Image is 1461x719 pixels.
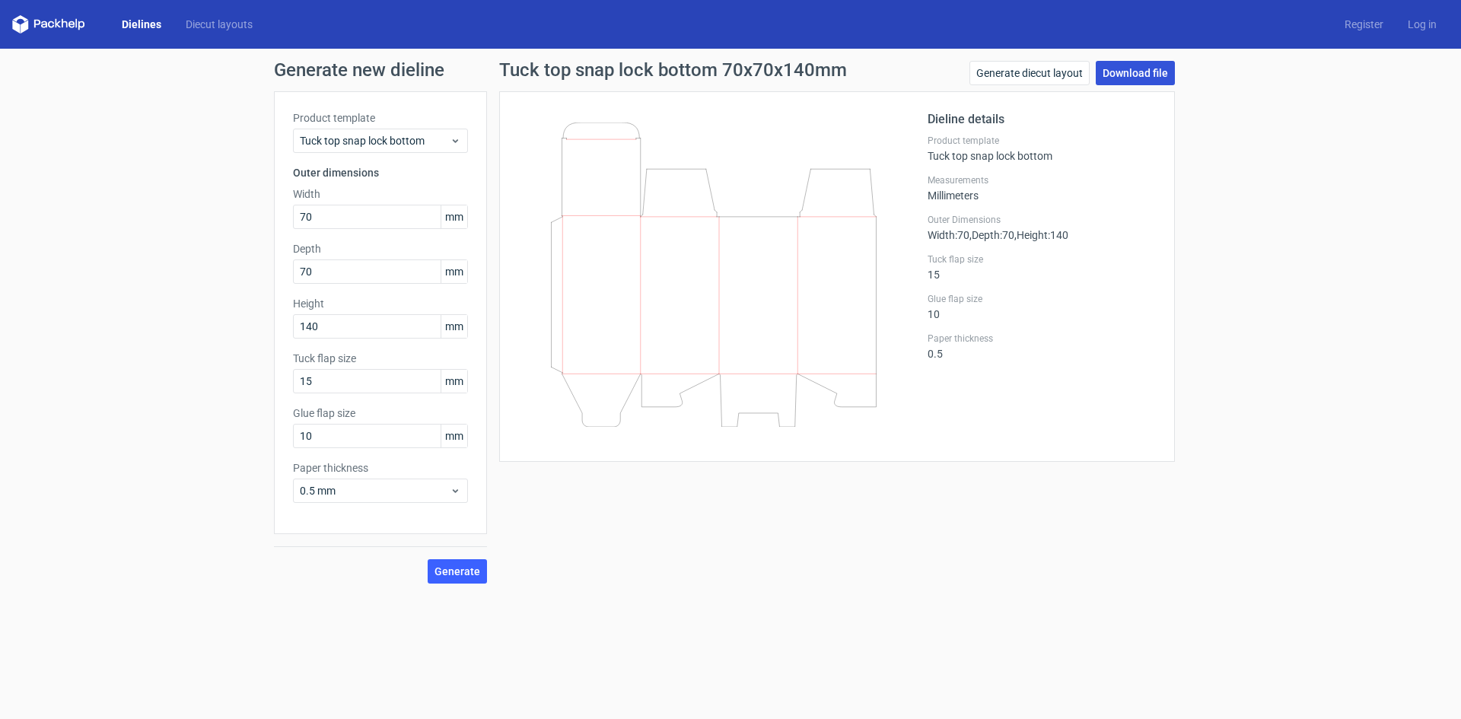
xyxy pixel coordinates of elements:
h2: Dieline details [928,110,1156,129]
label: Outer Dimensions [928,214,1156,226]
span: 0.5 mm [300,483,450,498]
div: 0.5 [928,332,1156,360]
label: Height [293,296,468,311]
div: 10 [928,293,1156,320]
a: Download file [1096,61,1175,85]
a: Generate diecut layout [969,61,1090,85]
a: Dielines [110,17,173,32]
div: Millimeters [928,174,1156,202]
label: Paper thickness [293,460,468,476]
label: Tuck flap size [293,351,468,366]
span: mm [441,205,467,228]
span: , Depth : 70 [969,229,1014,241]
h1: Tuck top snap lock bottom 70x70x140mm [499,61,847,79]
a: Register [1332,17,1396,32]
h3: Outer dimensions [293,165,468,180]
span: Tuck top snap lock bottom [300,133,450,148]
span: Generate [434,566,480,577]
label: Product template [293,110,468,126]
label: Glue flap size [928,293,1156,305]
label: Glue flap size [293,406,468,421]
button: Generate [428,559,487,584]
label: Product template [928,135,1156,147]
span: mm [441,425,467,447]
span: mm [441,370,467,393]
a: Log in [1396,17,1449,32]
div: Tuck top snap lock bottom [928,135,1156,162]
label: Tuck flap size [928,253,1156,266]
span: Width : 70 [928,229,969,241]
div: 15 [928,253,1156,281]
span: , Height : 140 [1014,229,1068,241]
a: Diecut layouts [173,17,265,32]
span: mm [441,315,467,338]
label: Width [293,186,468,202]
label: Paper thickness [928,332,1156,345]
label: Depth [293,241,468,256]
h1: Generate new dieline [274,61,1187,79]
label: Measurements [928,174,1156,186]
span: mm [441,260,467,283]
